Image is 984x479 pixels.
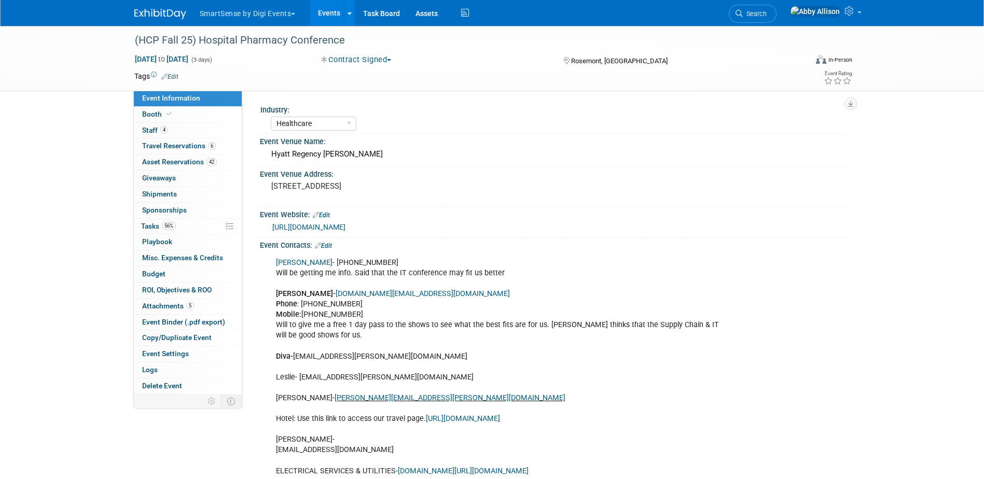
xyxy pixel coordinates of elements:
div: Hyatt Regency [PERSON_NAME] [268,146,842,162]
span: Giveaways [142,174,176,182]
b: [PERSON_NAME]- [276,289,336,298]
td: Tags [134,71,178,81]
a: Edit [315,242,332,249]
div: Event Venue Address: [260,166,850,179]
a: Tasks56% [134,219,242,234]
span: Delete Event [142,382,182,390]
a: Event Binder (.pdf export) [134,315,242,330]
a: Misc. Expenses & Credits [134,250,242,266]
a: Staff4 [134,123,242,138]
button: Contract Signed [317,54,395,65]
a: [URL][DOMAIN_NAME] [272,223,345,231]
a: Copy/Duplicate Event [134,330,242,346]
a: Delete Event [134,378,242,394]
b: Phone [276,300,297,308]
i: Booth reservation complete [167,111,172,117]
div: (HCP Fall 25) Hospital Pharmacy Conference [131,31,792,50]
a: Edit [161,73,178,80]
div: Event Contacts: [260,237,850,251]
span: 42 [206,158,217,166]
a: Playbook [134,234,242,250]
div: Event Website: [260,207,850,220]
span: Event Binder (.pdf export) [142,318,225,326]
img: Abby Allison [790,6,840,17]
span: 5 [186,302,194,309]
span: Logs [142,365,158,374]
span: 56% [162,222,176,230]
img: Format-Inperson.png [816,55,826,64]
span: (3 days) [190,57,212,63]
b: Diva- [276,352,293,361]
div: Industry: [260,102,846,115]
span: Search [743,10,767,18]
span: Event Settings [142,349,189,358]
span: Shipments [142,190,177,198]
span: [DATE] [DATE] [134,54,189,64]
span: Booth [142,110,174,118]
div: Event Rating [824,71,852,76]
a: Booth [134,107,242,122]
span: Misc. Expenses & Credits [142,253,223,262]
span: to [157,55,167,63]
pre: [STREET_ADDRESS] [271,181,494,191]
a: [PERSON_NAME][EMAIL_ADDRESS][PERSON_NAME][DOMAIN_NAME] [335,393,565,402]
a: Attachments5 [134,299,242,314]
span: Copy/Duplicate Event [142,333,212,342]
b: Mobile: [276,310,301,319]
a: [DOMAIN_NAME][URL][DOMAIN_NAME] [398,467,529,475]
div: Event Venue Name: [260,134,850,147]
a: Budget [134,266,242,282]
td: Personalize Event Tab Strip [203,395,221,408]
span: Playbook [142,237,172,246]
a: Event Information [134,91,242,106]
a: Travel Reservations6 [134,138,242,154]
span: Staff [142,126,168,134]
a: Logs [134,362,242,378]
span: Travel Reservations [142,142,216,150]
a: [URL][DOMAIN_NAME] [426,414,500,423]
a: Shipments [134,187,242,202]
span: Rosemont, [GEOGRAPHIC_DATA] [571,57,668,65]
a: Sponsorships [134,203,242,218]
span: 6 [208,142,216,150]
span: Sponsorships [142,206,187,214]
a: Search [729,5,777,23]
a: [PERSON_NAME] [276,258,332,267]
a: Event Settings [134,346,242,362]
span: Attachments [142,302,194,310]
span: 4 [160,126,168,134]
div: Event Format [746,54,853,69]
a: Giveaways [134,171,242,186]
a: Edit [313,212,330,219]
div: In-Person [828,56,852,64]
a: Asset Reservations42 [134,154,242,170]
span: Tasks [141,222,176,230]
a: ROI, Objectives & ROO [134,283,242,298]
span: Budget [142,270,165,278]
span: Asset Reservations [142,158,217,166]
span: Event Information [142,94,200,102]
td: Toggle Event Tabs [220,395,242,408]
span: ROI, Objectives & ROO [142,286,212,294]
a: [DOMAIN_NAME][EMAIL_ADDRESS][DOMAIN_NAME] [336,289,510,298]
img: ExhibitDay [134,9,186,19]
